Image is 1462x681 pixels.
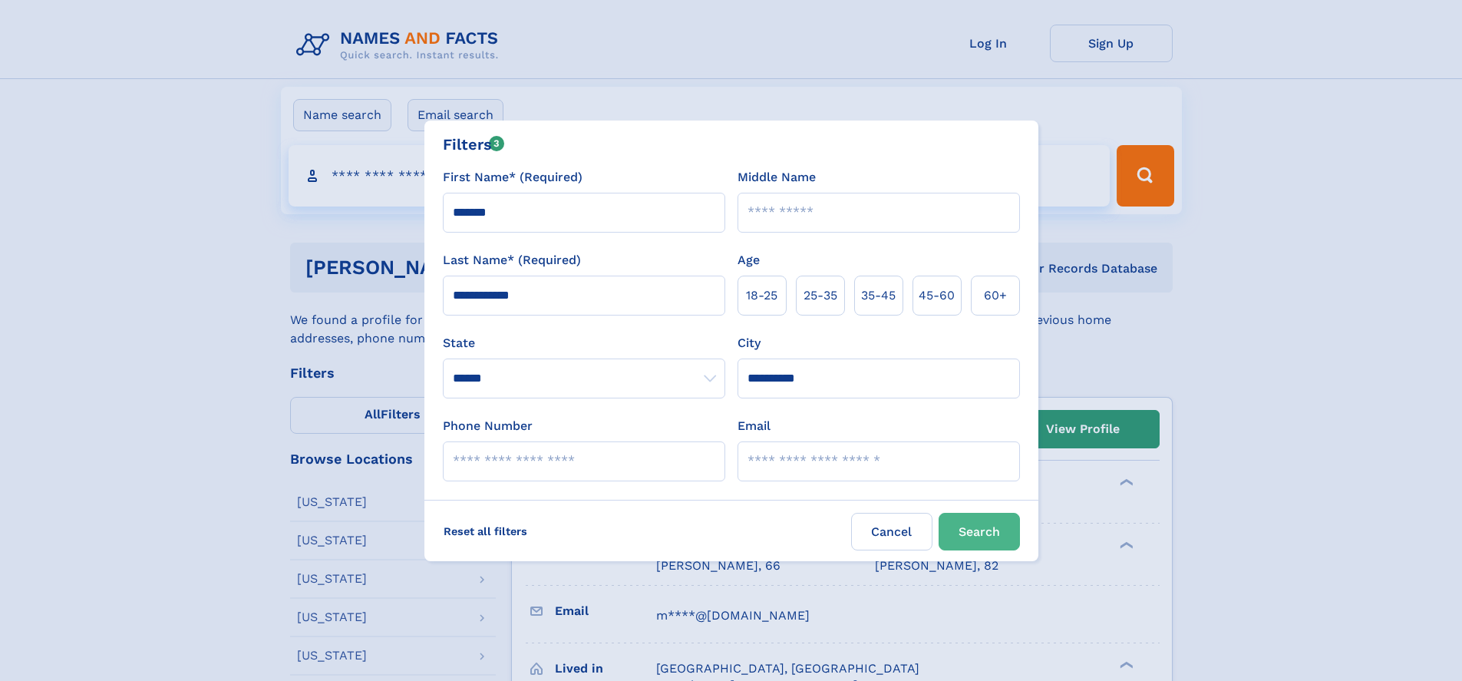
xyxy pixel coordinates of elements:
label: Phone Number [443,417,533,435]
label: Middle Name [738,168,816,187]
label: Email [738,417,771,435]
label: State [443,334,725,352]
label: Reset all filters [434,513,537,550]
span: 60+ [984,286,1007,305]
label: Last Name* (Required) [443,251,581,269]
label: Age [738,251,760,269]
label: City [738,334,761,352]
span: 45‑60 [919,286,955,305]
div: Filters [443,133,505,156]
label: First Name* (Required) [443,168,582,187]
label: Cancel [851,513,932,550]
span: 18‑25 [746,286,777,305]
span: 35‑45 [861,286,896,305]
button: Search [939,513,1020,550]
span: 25‑35 [804,286,837,305]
